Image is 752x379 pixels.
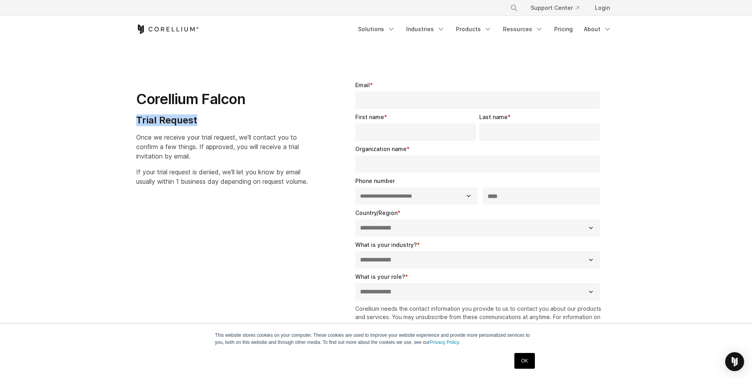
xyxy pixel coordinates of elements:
[355,177,395,184] span: Phone number
[136,24,199,34] a: Corellium Home
[355,241,417,248] span: What is your industry?
[498,22,548,36] a: Resources
[430,340,460,345] a: Privacy Policy.
[215,332,537,346] p: This website stores cookies on your computer. These cookies are used to improve your website expe...
[355,209,398,216] span: Country/Region
[136,90,308,108] h1: Corellium Falcon
[514,353,534,369] a: OK
[355,304,604,338] p: Corellium needs the contact information you provide to us to contact you about our products and s...
[589,1,616,15] a: Login
[507,1,521,15] button: Search
[136,168,308,185] span: If your trial request is denied, we'll let you know by email usually within 1 business day depend...
[549,22,578,36] a: Pricing
[136,114,308,126] h4: Trial Request
[451,22,497,36] a: Products
[353,22,400,36] a: Solutions
[355,273,405,280] span: What is your role?
[579,22,616,36] a: About
[501,1,616,15] div: Navigation Menu
[355,146,407,152] span: Organization name
[353,22,616,36] div: Navigation Menu
[479,114,508,120] span: Last name
[136,133,299,160] span: Once we receive your trial request, we'll contact you to confirm a few things. If approved, you w...
[355,82,370,88] span: Email
[401,22,450,36] a: Industries
[725,352,744,371] div: Open Intercom Messenger
[355,114,384,120] span: First name
[524,1,585,15] a: Support Center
